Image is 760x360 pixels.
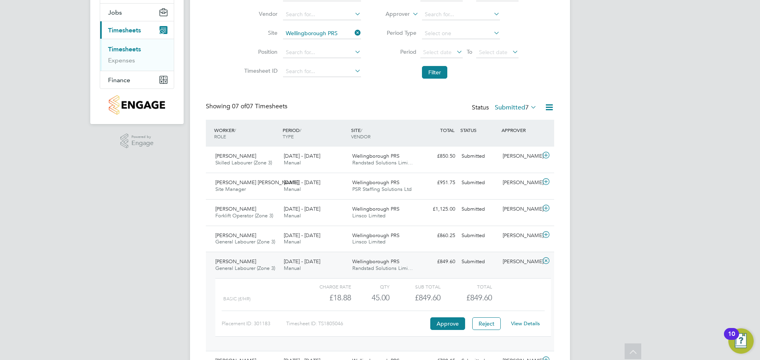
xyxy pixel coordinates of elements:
[283,47,361,58] input: Search for...
[417,176,458,189] div: £951.75
[417,150,458,163] div: £850.50
[352,186,412,192] span: PSR Staffing Solutions Ltd
[215,159,272,166] span: Skilled Labourer (Zone 3)
[423,49,452,56] span: Select date
[242,48,277,55] label: Position
[283,28,361,39] input: Search for...
[458,176,500,189] div: Submitted
[215,232,256,239] span: [PERSON_NAME]
[283,66,361,77] input: Search for...
[479,49,507,56] span: Select date
[381,48,416,55] label: Period
[351,133,370,139] span: VENDOR
[352,179,399,186] span: Wellingborough PRS
[472,102,538,113] div: Status
[500,229,541,242] div: [PERSON_NAME]
[108,9,122,16] span: Jobs
[500,176,541,189] div: [PERSON_NAME]
[500,150,541,163] div: [PERSON_NAME]
[458,203,500,216] div: Submitted
[500,203,541,216] div: [PERSON_NAME]
[215,258,256,265] span: [PERSON_NAME]
[361,127,362,133] span: /
[728,334,735,344] div: 10
[281,123,349,143] div: PERIOD
[223,296,251,302] span: Basic (£/HR)
[300,127,301,133] span: /
[100,71,174,89] button: Finance
[511,320,540,327] a: View Details
[352,153,399,159] span: Wellingborough PRS
[215,212,273,219] span: Forklift Operator (Zone 3)
[284,205,320,212] span: [DATE] - [DATE]
[131,140,154,147] span: Engage
[100,4,174,21] button: Jobs
[283,133,294,139] span: TYPE
[728,328,754,354] button: Open Resource Center, 10 new notifications
[284,258,320,265] span: [DATE] - [DATE]
[284,159,301,166] span: Manual
[472,317,501,330] button: Reject
[300,291,351,304] div: £18.88
[215,205,256,212] span: [PERSON_NAME]
[222,317,286,330] div: Placement ID: 301183
[286,317,428,330] div: Timesheet ID: TS1805046
[109,95,165,115] img: countryside-properties-logo-retina.png
[422,28,500,39] input: Select one
[458,255,500,268] div: Submitted
[232,102,287,110] span: 07 Timesheets
[284,238,301,245] span: Manual
[234,127,236,133] span: /
[458,150,500,163] div: Submitted
[352,232,399,239] span: Wellingborough PRS
[284,232,320,239] span: [DATE] - [DATE]
[464,47,475,57] span: To
[458,229,500,242] div: Submitted
[374,10,410,18] label: Approver
[215,179,298,186] span: [PERSON_NAME] [PERSON_NAME]
[389,291,441,304] div: £849.60
[108,26,141,34] span: Timesheets
[422,66,447,79] button: Filter
[284,186,301,192] span: Manual
[389,282,441,291] div: Sub Total
[284,212,301,219] span: Manual
[422,9,500,20] input: Search for...
[215,238,275,245] span: General Labourer (Zone 3)
[349,123,418,143] div: SITE
[100,95,174,115] a: Go to home page
[242,29,277,36] label: Site
[242,10,277,17] label: Vendor
[212,123,281,143] div: WORKER
[352,205,399,212] span: Wellingborough PRS
[495,104,537,111] label: Submitted
[525,104,529,111] span: 7
[120,134,154,149] a: Powered byEngage
[466,293,492,302] span: £849.60
[441,282,492,291] div: Total
[215,186,246,192] span: Site Manager
[352,265,413,271] span: Randstad Solutions Limi…
[458,123,500,137] div: STATUS
[100,39,174,71] div: Timesheets
[214,133,226,139] span: ROLE
[131,134,154,140] span: Powered by
[351,282,389,291] div: QTY
[284,265,301,271] span: Manual
[352,258,399,265] span: Wellingborough PRS
[284,153,320,159] span: [DATE] - [DATE]
[215,265,275,271] span: General Labourer (Zone 3)
[215,153,256,159] span: [PERSON_NAME]
[232,102,246,110] span: 07 of
[417,203,458,216] div: £1,125.00
[206,102,289,111] div: Showing
[417,229,458,242] div: £860.25
[100,21,174,39] button: Timesheets
[352,238,386,245] span: Linsco Limited
[283,9,361,20] input: Search for...
[500,255,541,268] div: [PERSON_NAME]
[300,282,351,291] div: Charge rate
[430,317,465,330] button: Approve
[108,57,135,64] a: Expenses
[440,127,454,133] span: TOTAL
